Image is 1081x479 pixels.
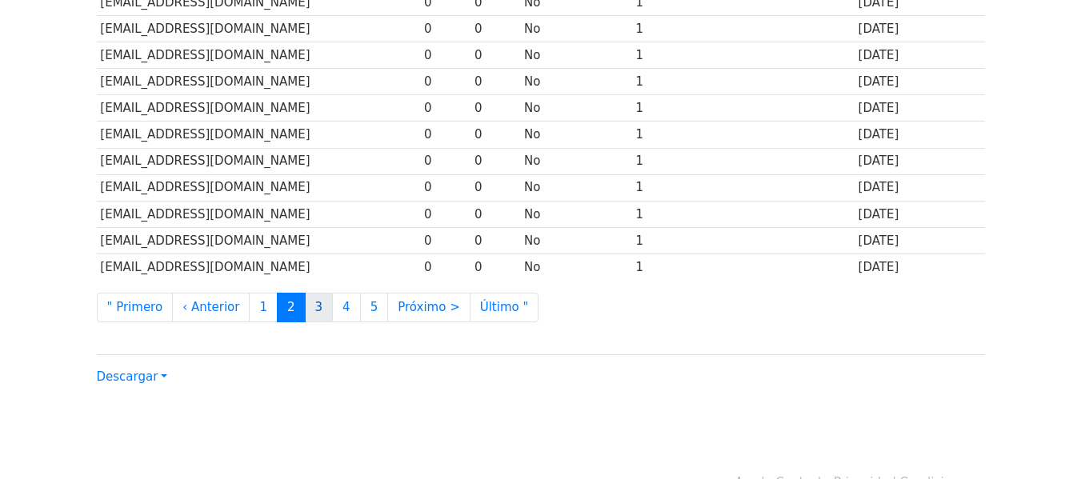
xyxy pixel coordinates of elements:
font: [EMAIL_ADDRESS][DOMAIN_NAME] [100,22,310,36]
font: 0 [474,260,482,274]
font: No [524,22,540,36]
font: 0 [424,154,432,168]
font: 0 [424,180,432,194]
font: [EMAIL_ADDRESS][DOMAIN_NAME] [100,154,310,168]
font: 1 [636,101,644,115]
a: 2 [277,293,306,322]
font: [DATE] [859,48,899,62]
font: [DATE] [859,234,899,248]
font: 0 [424,127,432,142]
font: [DATE] [859,74,899,89]
font: 3 [315,300,323,314]
font: 1 [259,300,267,314]
font: No [524,260,540,274]
font: " Primero [107,300,163,314]
font: 0 [424,260,432,274]
font: 1 [636,154,644,168]
font: 0 [474,207,482,222]
font: [EMAIL_ADDRESS][DOMAIN_NAME] [100,101,310,115]
font: 1 [636,22,644,36]
a: ‹ Anterior [172,293,250,322]
font: 2 [287,300,295,314]
font: No [524,234,540,248]
font: 0 [474,154,482,168]
a: Último " [470,293,539,322]
font: [EMAIL_ADDRESS][DOMAIN_NAME] [100,234,310,248]
font: 0 [424,234,432,248]
font: Próximo > [398,300,460,314]
font: [DATE] [859,127,899,142]
font: Descargar [97,369,158,384]
font: 0 [474,48,482,62]
font: No [524,154,540,168]
font: 1 [636,234,644,248]
font: [DATE] [859,154,899,168]
font: 0 [474,180,482,194]
iframe: Chat Widget [1001,402,1081,479]
font: [DATE] [859,180,899,194]
font: 1 [636,48,644,62]
font: 1 [636,207,644,222]
a: Descargar [97,369,168,384]
div: Widget de chat [1001,402,1081,479]
font: [EMAIL_ADDRESS][DOMAIN_NAME] [100,48,310,62]
font: [EMAIL_ADDRESS][DOMAIN_NAME] [100,260,310,274]
font: [EMAIL_ADDRESS][DOMAIN_NAME] [100,127,310,142]
font: 4 [342,300,350,314]
a: 3 [305,293,334,322]
a: Próximo > [387,293,470,322]
font: [EMAIL_ADDRESS][DOMAIN_NAME] [100,207,310,222]
font: [DATE] [859,22,899,36]
a: 1 [249,293,278,322]
font: No [524,48,540,62]
font: 0 [474,234,482,248]
a: 5 [360,293,389,322]
a: 4 [332,293,361,322]
font: 5 [370,300,378,314]
font: [DATE] [859,101,899,115]
font: [EMAIL_ADDRESS][DOMAIN_NAME] [100,74,310,89]
font: No [524,180,540,194]
font: 0 [474,127,482,142]
font: 1 [636,74,644,89]
font: [EMAIL_ADDRESS][DOMAIN_NAME] [100,180,310,194]
font: 0 [424,207,432,222]
font: No [524,101,540,115]
font: No [524,127,540,142]
font: No [524,74,540,89]
font: No [524,207,540,222]
font: 0 [474,101,482,115]
font: 1 [636,127,644,142]
font: 0 [424,74,432,89]
font: [DATE] [859,207,899,222]
font: 0 [424,101,432,115]
font: Último " [480,300,529,314]
font: 0 [424,22,432,36]
font: [DATE] [859,260,899,274]
font: ‹ Anterior [182,300,239,314]
font: 1 [636,260,644,274]
font: 0 [474,74,482,89]
font: 0 [474,22,482,36]
a: " Primero [97,293,174,322]
font: 0 [424,48,432,62]
font: 1 [636,180,644,194]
